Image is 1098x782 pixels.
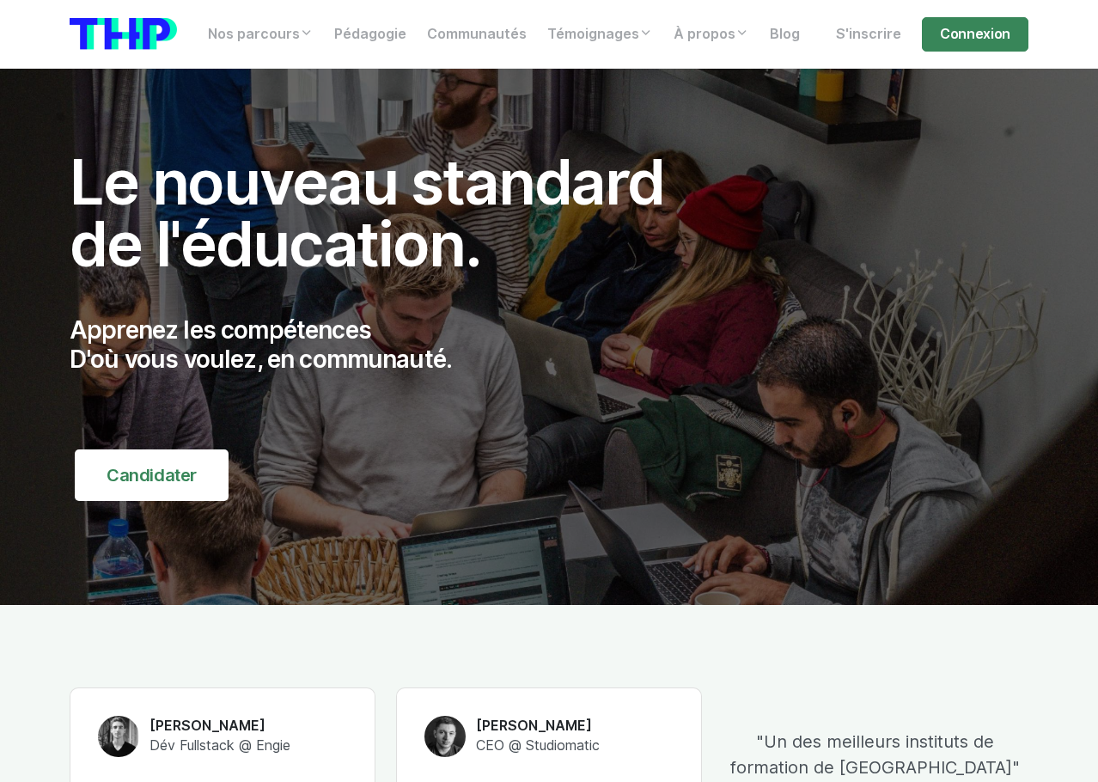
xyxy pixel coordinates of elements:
[149,717,290,736] h6: [PERSON_NAME]
[70,316,702,374] p: Apprenez les compétences D'où vous voulez, en communauté.
[537,17,663,52] a: Témoignages
[70,18,177,50] img: logo
[826,17,912,52] a: S'inscrire
[476,737,600,754] span: CEO @ Studiomatic
[324,17,417,52] a: Pédagogie
[759,17,810,52] a: Blog
[476,717,600,736] h6: [PERSON_NAME]
[723,729,1028,780] p: "Un des meilleurs instituts de formation de [GEOGRAPHIC_DATA]"
[75,449,229,501] a: Candidater
[424,716,466,757] img: Anthony
[663,17,759,52] a: À propos
[198,17,324,52] a: Nos parcours
[417,17,537,52] a: Communautés
[922,17,1028,52] a: Connexion
[98,716,139,757] img: Titouan
[149,737,290,754] span: Dév Fullstack @ Engie
[70,151,702,275] h1: Le nouveau standard de l'éducation.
